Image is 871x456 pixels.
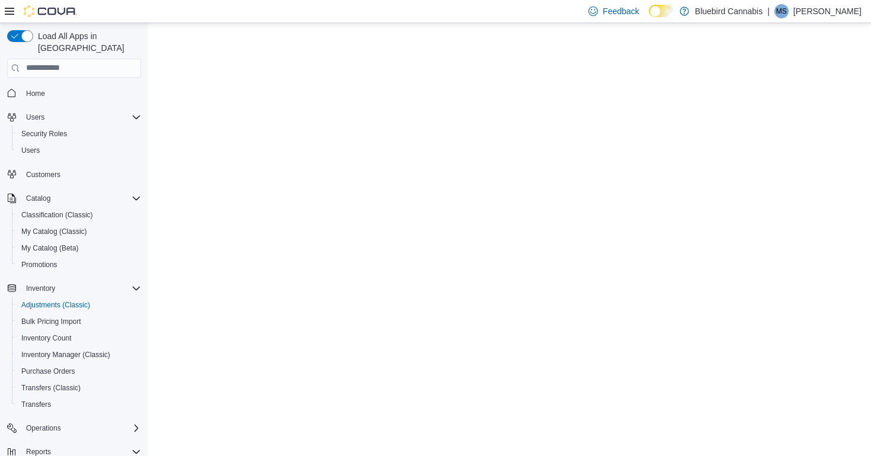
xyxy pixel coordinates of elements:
span: Promotions [17,258,141,272]
span: My Catalog (Beta) [21,243,79,253]
img: Cova [24,5,77,17]
button: Inventory [2,280,146,297]
span: Home [21,86,141,101]
p: [PERSON_NAME] [793,4,862,18]
a: Promotions [17,258,62,272]
span: Inventory Count [21,333,72,343]
span: Users [21,146,40,155]
span: Users [26,113,44,122]
span: Feedback [603,5,639,17]
span: Catalog [26,194,50,203]
button: Catalog [21,191,55,205]
button: Home [2,85,146,102]
a: Home [21,86,50,101]
button: My Catalog (Classic) [12,223,146,240]
button: Operations [21,421,66,435]
button: Inventory Count [12,330,146,346]
span: Customers [26,170,60,179]
button: Bulk Pricing Import [12,313,146,330]
button: Operations [2,420,146,436]
span: MS [776,4,787,18]
span: Catalog [21,191,141,205]
a: My Catalog (Beta) [17,241,84,255]
span: Bulk Pricing Import [21,317,81,326]
span: Inventory Manager (Classic) [17,348,141,362]
span: Adjustments (Classic) [21,300,90,310]
span: My Catalog (Classic) [17,224,141,239]
button: Adjustments (Classic) [12,297,146,313]
span: Adjustments (Classic) [17,298,141,312]
span: Security Roles [17,127,141,141]
a: Transfers (Classic) [17,381,85,395]
button: Catalog [2,190,146,207]
a: Transfers [17,397,56,412]
button: Purchase Orders [12,363,146,380]
a: My Catalog (Classic) [17,224,92,239]
input: Dark Mode [649,5,674,17]
span: Inventory [26,284,55,293]
button: Users [2,109,146,126]
span: Classification (Classic) [17,208,141,222]
a: Adjustments (Classic) [17,298,95,312]
button: Promotions [12,256,146,273]
button: Users [12,142,146,159]
a: Inventory Count [17,331,76,345]
span: Users [21,110,141,124]
span: Purchase Orders [21,367,75,376]
button: Transfers [12,396,146,413]
a: Purchase Orders [17,364,80,378]
span: Transfers (Classic) [21,383,81,393]
button: Inventory Manager (Classic) [12,346,146,363]
span: Customers [21,167,141,182]
button: Transfers (Classic) [12,380,146,396]
button: Customers [2,166,146,183]
span: Bulk Pricing Import [17,314,141,329]
p: | [767,4,770,18]
button: Classification (Classic) [12,207,146,223]
span: Classification (Classic) [21,210,93,220]
p: Bluebird Cannabis [695,4,763,18]
span: Load All Apps in [GEOGRAPHIC_DATA] [33,30,141,54]
span: Users [17,143,141,158]
span: Transfers [21,400,51,409]
span: Inventory Manager (Classic) [21,350,110,359]
span: Promotions [21,260,57,269]
span: My Catalog (Classic) [21,227,87,236]
span: Transfers [17,397,141,412]
button: Security Roles [12,126,146,142]
button: My Catalog (Beta) [12,240,146,256]
span: Operations [26,423,61,433]
a: Security Roles [17,127,72,141]
a: Classification (Classic) [17,208,98,222]
span: Inventory [21,281,141,296]
span: My Catalog (Beta) [17,241,141,255]
span: Inventory Count [17,331,141,345]
span: Home [26,89,45,98]
span: Security Roles [21,129,67,139]
a: Users [17,143,44,158]
button: Users [21,110,49,124]
div: Matt Sicoli [774,4,789,18]
a: Customers [21,168,65,182]
button: Inventory [21,281,60,296]
span: Operations [21,421,141,435]
a: Bulk Pricing Import [17,314,86,329]
span: Purchase Orders [17,364,141,378]
a: Inventory Manager (Classic) [17,348,115,362]
span: Transfers (Classic) [17,381,141,395]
